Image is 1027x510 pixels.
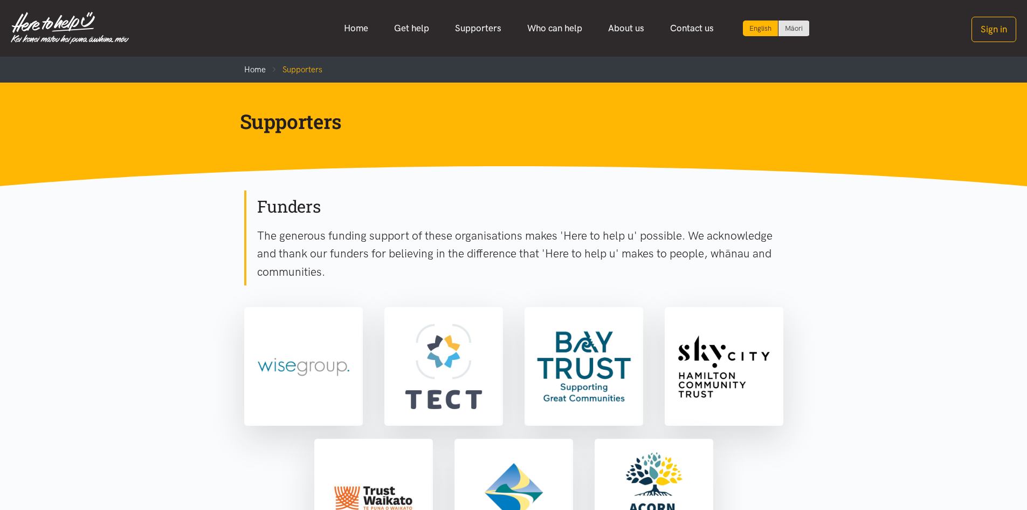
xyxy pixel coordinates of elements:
a: Wise Group [244,307,363,426]
a: Home [331,17,381,40]
h1: Supporters [240,108,770,134]
li: Supporters [266,63,322,76]
a: Sky City Community Trust [665,307,783,426]
a: Who can help [514,17,595,40]
img: Wise Group [246,309,361,424]
p: The generous funding support of these organisations makes 'Here to help u' possible. We acknowled... [257,227,783,281]
a: Switch to Te Reo Māori [778,21,809,36]
a: Contact us [657,17,727,40]
a: Bay Trust [525,307,643,426]
img: Home [11,12,129,44]
a: TECT [384,307,503,426]
a: Home [244,65,266,74]
img: TECT [387,309,501,424]
h2: Funders [257,195,783,218]
a: Supporters [442,17,514,40]
div: Language toggle [743,21,810,36]
a: Get help [381,17,442,40]
img: Bay Trust [527,309,641,424]
img: Sky City Community Trust [667,309,781,424]
button: Sign in [971,17,1016,42]
a: About us [595,17,657,40]
div: Current language [743,21,778,36]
